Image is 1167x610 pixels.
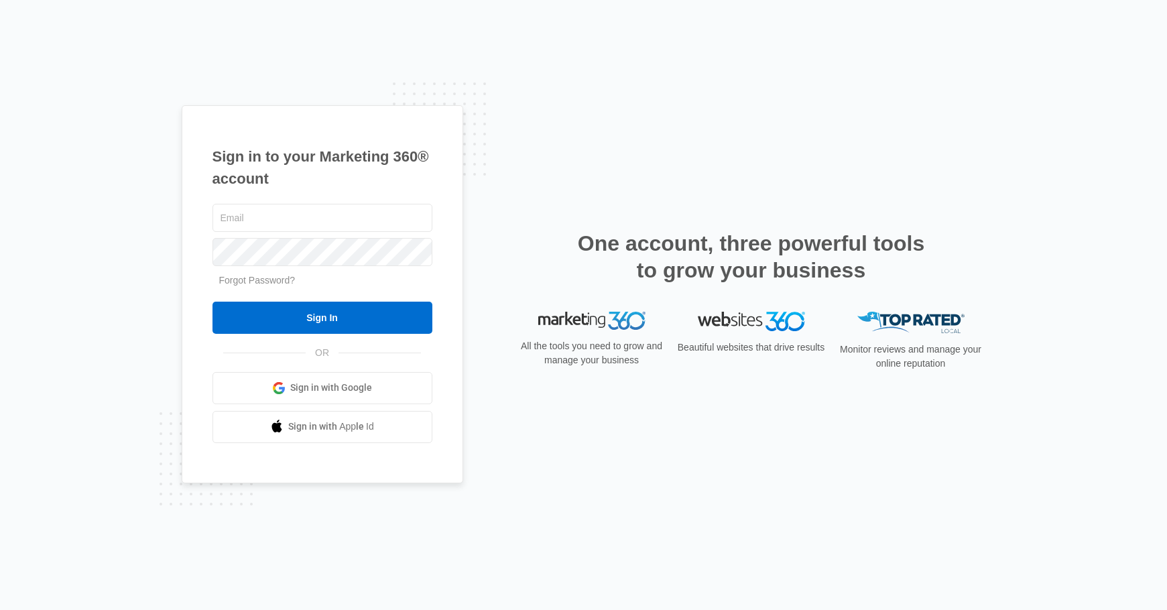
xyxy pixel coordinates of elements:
span: Sign in with Google [290,381,372,395]
p: Monitor reviews and manage your online reputation [836,343,986,371]
span: Sign in with Apple Id [288,420,374,434]
img: Top Rated Local [857,312,965,334]
h2: One account, three powerful tools to grow your business [574,230,929,284]
a: Sign in with Google [212,372,432,404]
input: Sign In [212,302,432,334]
img: Marketing 360 [538,312,646,330]
p: All the tools you need to grow and manage your business [517,339,667,367]
img: Websites 360 [698,312,805,331]
a: Forgot Password? [219,275,296,286]
span: OR [306,346,339,360]
input: Email [212,204,432,232]
p: Beautiful websites that drive results [676,341,826,355]
a: Sign in with Apple Id [212,411,432,443]
h1: Sign in to your Marketing 360® account [212,145,432,190]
